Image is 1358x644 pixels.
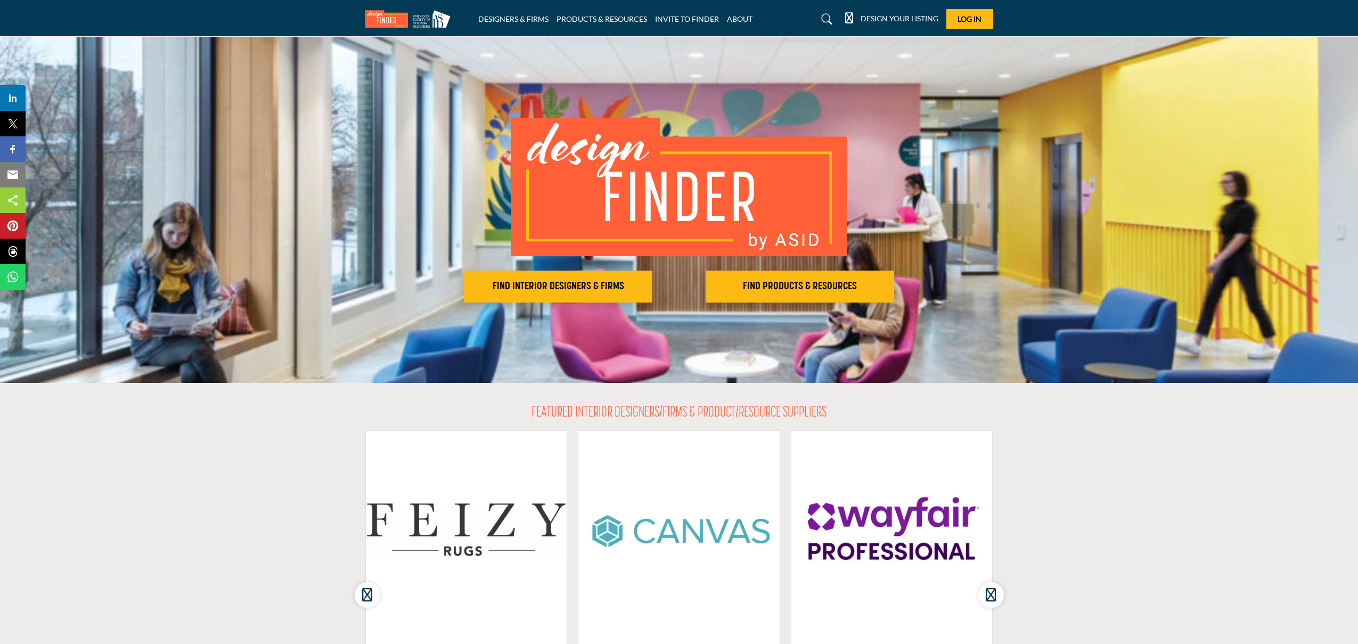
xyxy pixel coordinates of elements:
[366,431,567,632] img: Feizy Import & Export
[578,431,780,632] img: Canvas
[557,14,647,23] a: PRODUCTS & RESOURCES
[958,14,981,23] span: Log In
[478,14,549,23] a: DESIGNERS & FIRMS
[464,271,652,303] button: FIND INTERIOR DESIGNERS & FIRMS
[709,280,891,293] h2: FIND PRODUCTS & RESOURCES
[946,9,993,29] button: Log In
[706,271,894,303] button: FIND PRODUCTS & RESOURCES
[845,13,938,26] div: DESIGN YOUR LISTING
[791,431,993,632] img: wayfair LLC
[511,118,847,256] img: image
[365,10,456,28] img: Site Logo
[861,14,938,23] h5: DESIGN YOUR LISTING
[531,404,827,422] h2: FEATURED INTERIOR DESIGNERS/FIRMS & PRODUCT/RESOURCE SUPPLIERS
[655,14,719,23] a: INVITE TO FINDER
[727,14,752,23] a: ABOUT
[811,11,839,28] a: Search
[467,280,649,293] h2: FIND INTERIOR DESIGNERS & FIRMS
